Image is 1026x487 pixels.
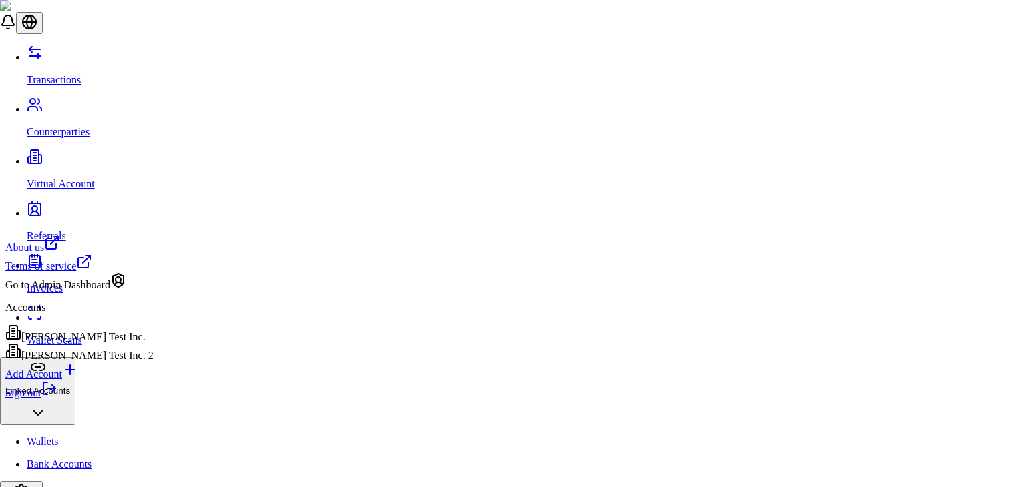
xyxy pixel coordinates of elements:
[5,302,154,314] p: Accounts
[5,387,57,398] a: Sign out
[5,272,154,291] div: Go to Admin Dashboard
[5,343,154,362] div: [PERSON_NAME] Test Inc. 2
[5,362,154,380] a: Add Account
[5,324,154,343] div: [PERSON_NAME] Test Inc.
[5,235,154,254] a: About us
[5,254,154,272] a: Terms of service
